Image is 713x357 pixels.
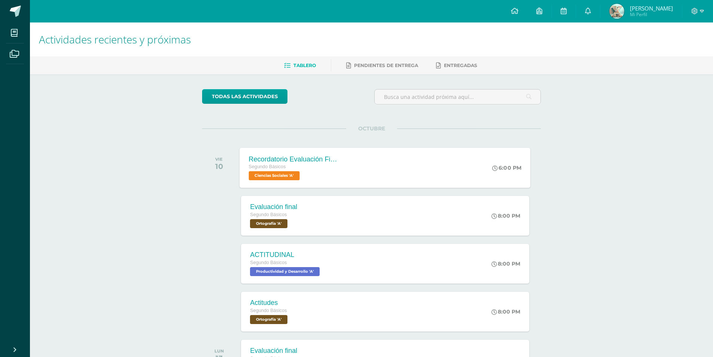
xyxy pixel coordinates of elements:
[630,11,673,18] span: Mi Perfil
[249,155,339,163] div: Recordatorio Evaluación Final
[250,203,297,211] div: Evaluación final
[250,267,320,276] span: Productividad y Desarrollo 'A'
[609,4,624,19] img: 989c923e013be94029f7e8b51328efc9.png
[354,63,418,68] span: Pendientes de entrega
[630,4,673,12] span: [PERSON_NAME]
[250,347,297,355] div: Evaluación final
[250,315,287,324] span: Ortografía 'A'
[293,63,316,68] span: Tablero
[215,157,223,162] div: VIE
[491,260,520,267] div: 8:00 PM
[491,212,520,219] div: 8:00 PM
[493,164,522,171] div: 6:00 PM
[215,162,223,171] div: 10
[250,260,287,265] span: Segundo Básicos
[444,63,477,68] span: Entregadas
[214,348,224,354] div: LUN
[250,308,287,313] span: Segundo Básicos
[250,219,287,228] span: Ortografía 'A'
[250,212,287,217] span: Segundo Básicos
[250,251,322,259] div: ACTITUDINAL
[39,32,191,46] span: Actividades recientes y próximas
[250,299,289,307] div: Actitudes
[375,90,540,104] input: Busca una actividad próxima aquí...
[346,125,397,132] span: OCTUBRE
[284,60,316,72] a: Tablero
[249,171,300,180] span: Ciencias Sociales 'A'
[436,60,477,72] a: Entregadas
[202,89,287,104] a: todas las Actividades
[491,308,520,315] div: 8:00 PM
[249,164,286,169] span: Segundo Básicos
[346,60,418,72] a: Pendientes de entrega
